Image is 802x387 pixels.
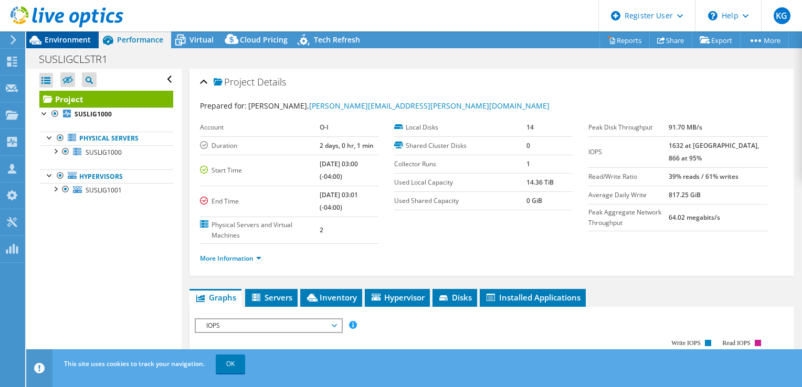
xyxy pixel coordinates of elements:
[305,292,357,303] span: Inventory
[599,32,650,48] a: Reports
[39,132,173,145] a: Physical Servers
[200,220,320,241] label: Physical Servers and Virtual Machines
[320,190,358,212] b: [DATE] 03:01 (-04:00)
[588,122,669,133] label: Peak Disk Throughput
[39,169,173,183] a: Hypervisors
[774,7,790,24] span: KG
[216,354,245,373] a: OK
[588,171,669,182] label: Read/Write Ratio
[692,32,741,48] a: Export
[370,292,425,303] span: Hypervisor
[309,101,550,111] a: [PERSON_NAME][EMAIL_ADDRESS][PERSON_NAME][DOMAIN_NAME]
[588,190,669,200] label: Average Daily Write
[394,159,526,169] label: Collector Runs
[669,213,720,222] b: 64.02 megabits/s
[526,141,530,150] b: 0
[320,141,374,150] b: 2 days, 0 hr, 1 min
[200,196,320,207] label: End Time
[669,190,701,199] b: 817.25 GiB
[248,101,550,111] span: [PERSON_NAME],
[200,101,247,111] label: Prepared for:
[200,122,320,133] label: Account
[394,196,526,206] label: Used Shared Capacity
[86,148,122,157] span: SUSLIG1000
[200,254,261,263] a: More Information
[39,145,173,159] a: SUSLIG1000
[320,159,358,181] b: [DATE] 03:00 (-04:00)
[200,165,320,176] label: Start Time
[195,292,236,303] span: Graphs
[394,141,526,151] label: Shared Cluster Disks
[669,123,702,132] b: 91.70 MB/s
[526,159,530,168] b: 1
[34,53,124,65] h1: SUSLIGCLSTR1
[722,339,751,347] text: Read IOPS
[250,292,292,303] span: Servers
[438,292,472,303] span: Disks
[671,339,701,347] text: Write IOPS
[39,107,173,121] a: SUSLIG1000
[214,77,255,88] span: Project
[39,183,173,197] a: SUSLIG1001
[189,35,214,45] span: Virtual
[588,207,669,228] label: Peak Aggregate Network Throughput
[526,123,534,132] b: 14
[200,141,320,151] label: Duration
[314,35,360,45] span: Tech Refresh
[257,76,286,88] span: Details
[75,110,112,119] b: SUSLIG1000
[394,122,526,133] label: Local Disks
[485,292,581,303] span: Installed Applications
[526,196,542,205] b: 0 GiB
[708,11,717,20] svg: \n
[86,186,122,195] span: SUSLIG1001
[740,32,789,48] a: More
[649,32,692,48] a: Share
[669,172,738,181] b: 39% reads / 61% writes
[669,141,759,163] b: 1632 at [GEOGRAPHIC_DATA], 866 at 95%
[39,91,173,107] a: Project
[320,123,329,132] b: O-I
[526,178,554,187] b: 14.36 TiB
[64,359,205,368] span: This site uses cookies to track your navigation.
[320,225,323,234] b: 2
[588,147,669,157] label: IOPS
[117,35,163,45] span: Performance
[240,35,288,45] span: Cloud Pricing
[394,177,526,188] label: Used Local Capacity
[201,319,336,332] span: IOPS
[45,35,91,45] span: Environment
